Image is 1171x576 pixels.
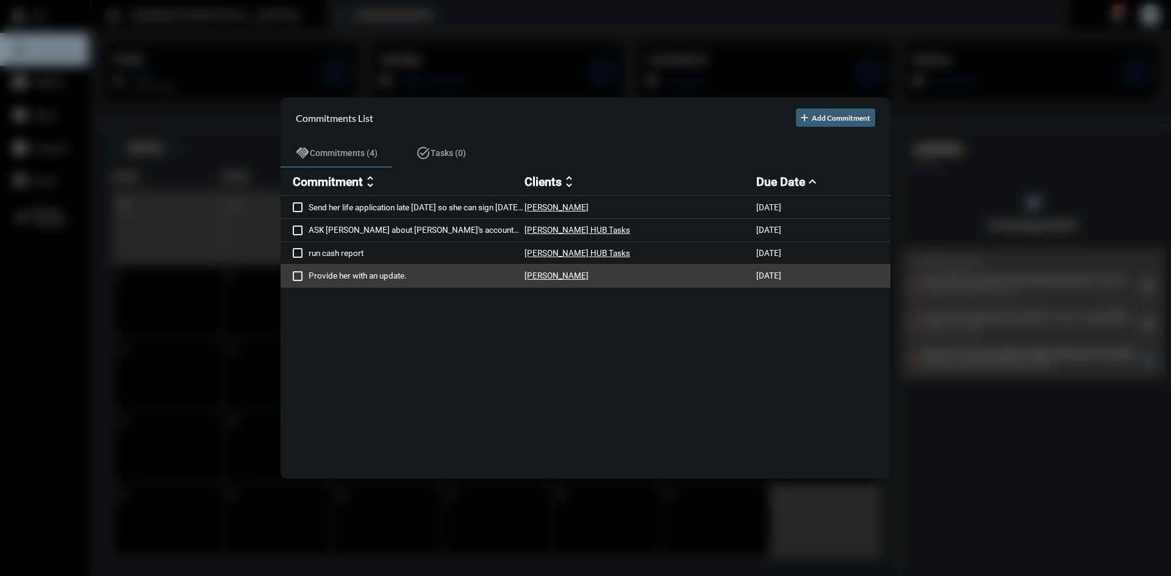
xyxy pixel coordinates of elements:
p: [DATE] [756,248,781,258]
h2: Commitments List [296,112,373,124]
h2: Commitment [293,175,363,189]
p: ASK [PERSON_NAME] about [PERSON_NAME]'s account task [309,225,525,235]
mat-icon: handshake [295,146,310,160]
mat-icon: task_alt [416,146,431,160]
p: [PERSON_NAME] HUB Tasks [525,248,630,258]
mat-icon: unfold_more [562,174,576,189]
p: Provide her with an update. [309,271,525,280]
mat-icon: add [798,112,811,124]
p: run cash report [309,248,525,258]
p: [DATE] [756,202,781,212]
mat-icon: unfold_more [363,174,378,189]
h2: Due Date [756,175,805,189]
span: Tasks (0) [431,148,466,158]
p: [DATE] [756,271,781,280]
p: [DATE] [756,225,781,235]
p: Send her life application late [DATE] so she can sign [DATE] AM [309,202,525,212]
p: [PERSON_NAME] [525,202,589,212]
mat-icon: expand_less [805,174,820,189]
p: [PERSON_NAME] HUB Tasks [525,225,630,235]
p: [PERSON_NAME] [525,271,589,280]
h2: Clients [525,175,562,189]
span: Commitments (4) [310,148,378,158]
button: Add Commitment [796,108,875,127]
